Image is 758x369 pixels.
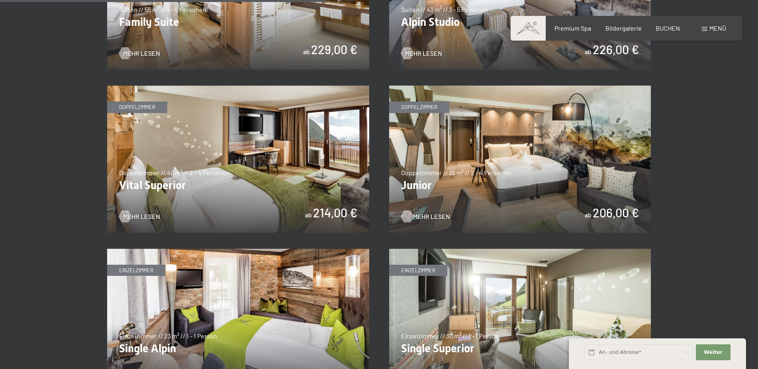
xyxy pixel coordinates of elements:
[696,344,730,361] button: Weiter
[569,329,603,336] span: Schnellanfrage
[656,24,680,32] a: BUCHEN
[389,249,651,254] a: Single Superior
[107,249,369,254] a: Single Alpin
[119,49,160,58] a: Mehr Lesen
[119,212,160,221] a: Mehr Lesen
[554,24,591,32] a: Premium Spa
[107,86,369,91] a: Vital Superior
[405,49,442,58] span: Mehr Lesen
[709,24,726,32] span: Menü
[401,49,442,58] a: Mehr Lesen
[401,212,442,221] a: Mehr Lesen
[123,49,160,58] span: Mehr Lesen
[704,349,723,356] span: Weiter
[389,86,651,91] a: Junior
[123,212,160,221] span: Mehr Lesen
[107,86,369,233] img: Vital Superior
[389,86,651,233] img: Junior
[605,24,642,32] a: Bildergalerie
[413,212,450,221] span: Mehr Lesen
